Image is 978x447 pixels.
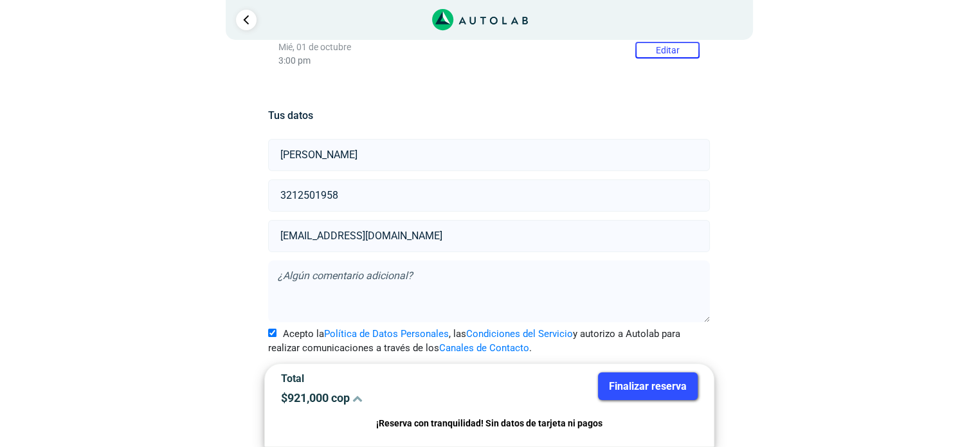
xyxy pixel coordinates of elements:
[278,55,700,66] p: 3:00 pm
[324,328,449,340] a: Política de Datos Personales
[268,139,710,171] input: Nombre y apellido
[268,179,710,212] input: Celular
[268,220,710,252] input: Correo electrónico
[432,13,528,25] a: Link al sitio de autolab
[466,328,573,340] a: Condiciones del Servicio
[598,372,698,400] button: Finalizar reserva
[439,342,529,354] a: Canales de Contacto
[268,327,710,356] label: Acepto la , las y autorizo a Autolab para realizar comunicaciones a través de los .
[281,372,480,385] p: Total
[635,42,700,59] button: Editar
[281,391,480,405] p: $ 921,000 cop
[236,10,257,30] a: Ir al paso anterior
[281,416,698,431] p: ¡Reserva con tranquilidad! Sin datos de tarjeta ni pagos
[278,42,700,53] p: Mié, 01 de octubre
[268,329,276,337] input: Acepto laPolítica de Datos Personales, lasCondiciones del Servicioy autorizo a Autolab para reali...
[268,109,710,122] h5: Tus datos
